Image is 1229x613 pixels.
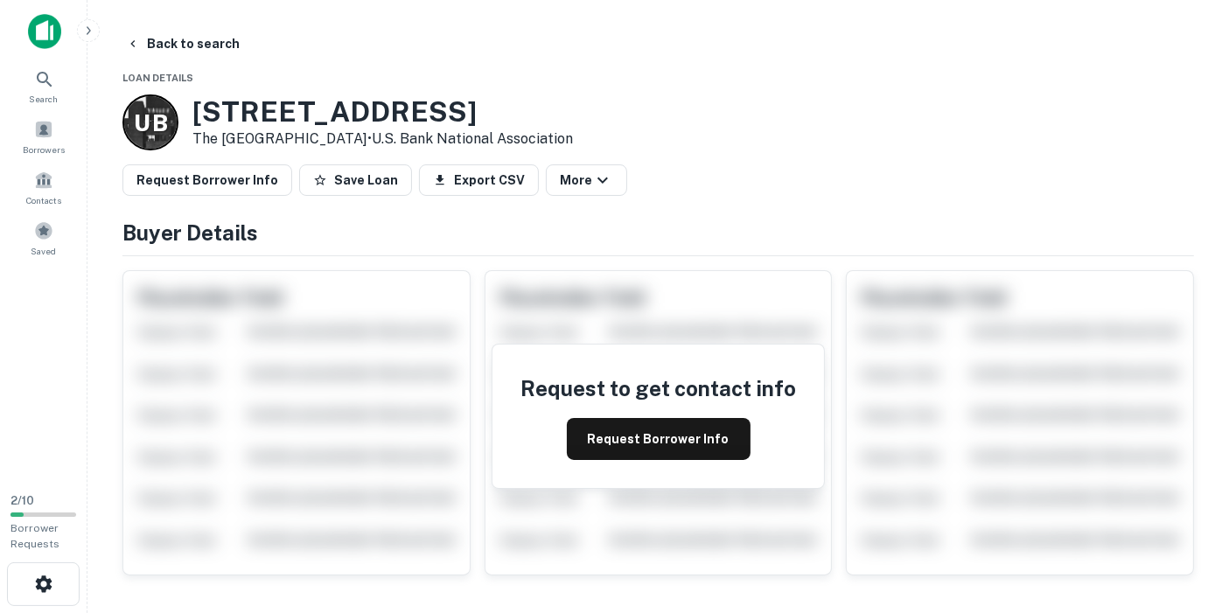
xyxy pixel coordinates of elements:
[5,62,82,109] a: Search
[1142,473,1229,557] iframe: Chat Widget
[31,244,57,258] span: Saved
[135,106,167,140] p: U B
[5,113,82,160] a: Borrowers
[419,164,539,196] button: Export CSV
[5,214,82,261] a: Saved
[122,164,292,196] button: Request Borrower Info
[546,164,627,196] button: More
[122,73,193,83] span: Loan Details
[23,143,65,157] span: Borrowers
[567,418,751,460] button: Request Borrower Info
[10,494,34,507] span: 2 / 10
[119,28,247,59] button: Back to search
[28,14,61,49] img: capitalize-icon.png
[10,522,59,550] span: Borrower Requests
[5,164,82,211] a: Contacts
[192,129,573,150] p: The [GEOGRAPHIC_DATA] •
[299,164,412,196] button: Save Loan
[520,373,796,404] h4: Request to get contact info
[122,94,178,150] a: U B
[122,217,1194,248] h4: Buyer Details
[30,92,59,106] span: Search
[192,95,573,129] h3: [STREET_ADDRESS]
[372,130,573,147] a: U.s. Bank National Association
[26,193,61,207] span: Contacts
